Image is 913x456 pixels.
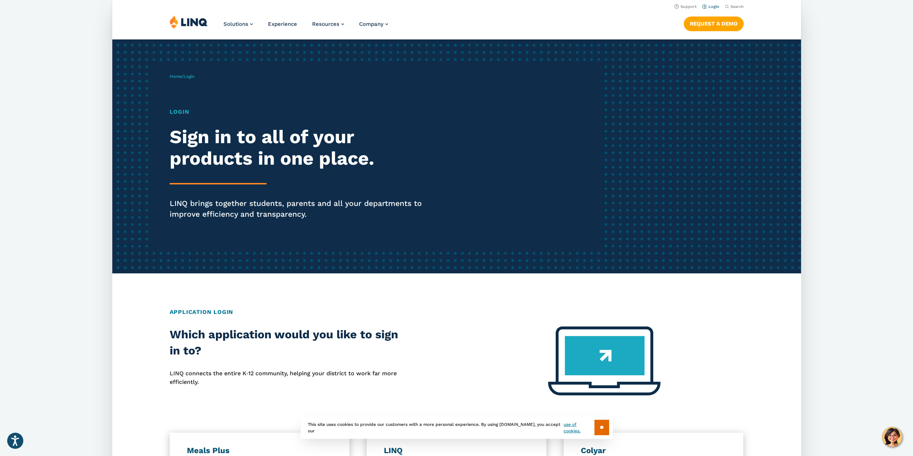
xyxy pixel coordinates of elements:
p: LINQ brings together students, parents and all your departments to improve efficiency and transpa... [170,198,435,220]
a: use of cookies. [564,421,594,434]
h1: Login [170,108,435,116]
nav: Utility Navigation [112,2,801,10]
a: Solutions [223,21,253,27]
span: Login [184,74,194,79]
a: Request a Demo [683,17,743,31]
a: Support [674,4,696,9]
nav: Button Navigation [683,15,743,31]
a: Login [702,4,719,9]
button: Hello, have a question? Let’s chat. [882,427,902,447]
a: Experience [268,21,297,27]
nav: Primary Navigation [223,15,388,39]
h2: Which application would you like to sign in to? [170,326,399,359]
p: LINQ connects the entire K‑12 community, helping your district to work far more efficiently. [170,369,399,387]
span: / [170,74,194,79]
a: Company [359,21,388,27]
span: Resources [312,21,339,27]
a: Resources [312,21,344,27]
span: Company [359,21,383,27]
h3: LINQ [384,446,529,456]
h3: Colyar [581,446,726,456]
button: Open Search Bar [725,4,743,9]
div: This site uses cookies to provide our customers with a more personal experience. By using [DOMAIN... [301,416,613,439]
a: Home [170,74,182,79]
h2: Sign in to all of your products in one place. [170,126,435,169]
span: Search [730,4,743,9]
h3: Meals Plus [187,446,332,456]
h2: Application Login [170,308,744,316]
img: LINQ | K‑12 Software [170,15,208,29]
span: Solutions [223,21,248,27]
